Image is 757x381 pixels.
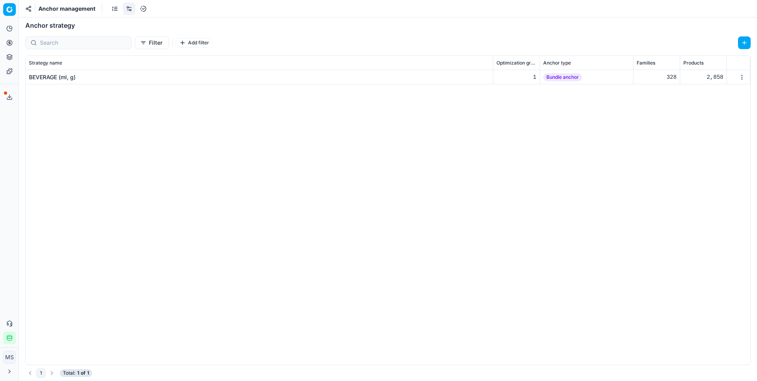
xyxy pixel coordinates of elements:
[77,370,79,376] strong: 1
[135,36,169,49] button: Filter
[87,370,89,376] strong: 1
[637,73,677,81] div: 328
[38,5,95,13] span: Anchor management
[176,38,213,48] button: Add filter
[683,60,704,66] span: Products
[543,60,571,66] span: Anchor type
[637,60,655,66] span: Families
[29,60,62,66] span: Strategy name
[543,73,582,81] span: Bundle anchor
[38,5,95,13] nav: breadcrumb
[683,73,723,81] div: 2,858
[81,370,86,376] strong: of
[47,368,57,378] button: Go to next page
[496,60,536,66] span: Optimization groups
[36,368,46,378] button: 1
[40,39,127,47] input: Search
[3,351,16,364] button: MS
[496,73,536,81] div: 1
[25,368,57,378] nav: pagination
[4,351,15,363] span: MS
[63,370,76,376] span: Total :
[25,368,35,378] button: Go to previous page
[25,21,751,30] h5: Anchor strategy
[29,73,76,81] button: BEVERAGE (ml, g)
